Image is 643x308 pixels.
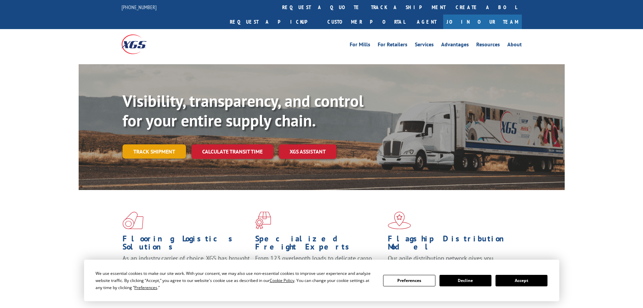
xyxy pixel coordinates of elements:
[441,42,469,49] a: Advantages
[322,15,410,29] a: Customer Portal
[123,235,250,254] h1: Flooring Logistics Solutions
[410,15,443,29] a: Agent
[191,144,273,159] a: Calculate transit time
[350,42,370,49] a: For Mills
[439,275,491,286] button: Decline
[84,260,559,301] div: Cookie Consent Prompt
[279,144,337,159] a: XGS ASSISTANT
[255,235,383,254] h1: Specialized Freight Experts
[415,42,434,49] a: Services
[225,15,322,29] a: Request a pickup
[388,254,512,270] span: Our agile distribution network gives you nationwide inventory management on demand.
[476,42,500,49] a: Resources
[123,144,186,159] a: Track shipment
[270,278,294,283] span: Cookie Policy
[96,270,375,291] div: We use essential cookies to make our site work. With your consent, we may also use non-essential ...
[122,4,157,10] a: [PHONE_NUMBER]
[443,15,522,29] a: Join Our Team
[255,212,271,229] img: xgs-icon-focused-on-flooring-red
[123,254,250,278] span: As an industry carrier of choice, XGS has brought innovation and dedication to flooring logistics...
[123,212,143,229] img: xgs-icon-total-supply-chain-intelligence-red
[378,42,407,49] a: For Retailers
[507,42,522,49] a: About
[383,275,435,286] button: Preferences
[495,275,547,286] button: Accept
[134,285,157,290] span: Preferences
[255,254,383,284] p: From 123 overlength loads to delicate cargo, our experienced staff knows the best way to move you...
[388,212,411,229] img: xgs-icon-flagship-distribution-model-red
[388,235,515,254] h1: Flagship Distribution Model
[123,90,364,131] b: Visibility, transparency, and control for your entire supply chain.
